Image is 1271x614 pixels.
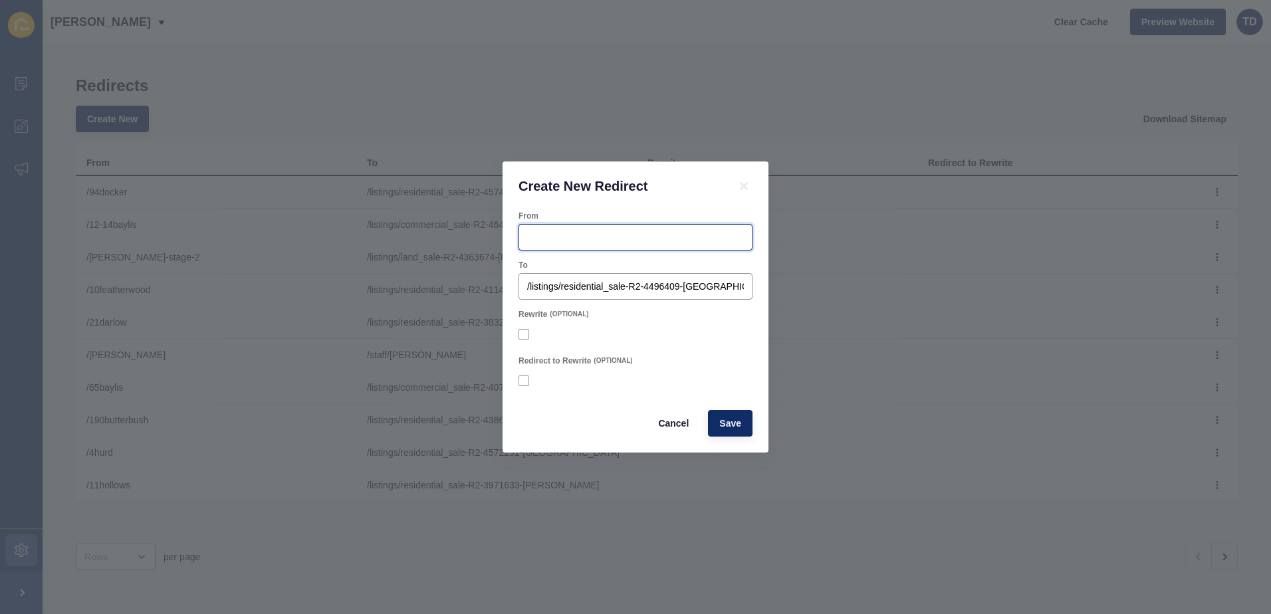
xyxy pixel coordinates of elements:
label: To [519,260,528,270]
button: Save [708,410,752,437]
label: Redirect to Rewrite [519,356,591,366]
span: Save [719,417,741,430]
span: (OPTIONAL) [594,356,632,365]
h1: Create New Redirect [519,177,719,195]
span: (OPTIONAL) [550,310,588,319]
span: Cancel [658,417,689,430]
label: From [519,211,538,221]
label: Rewrite [519,309,547,320]
button: Cancel [647,410,700,437]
